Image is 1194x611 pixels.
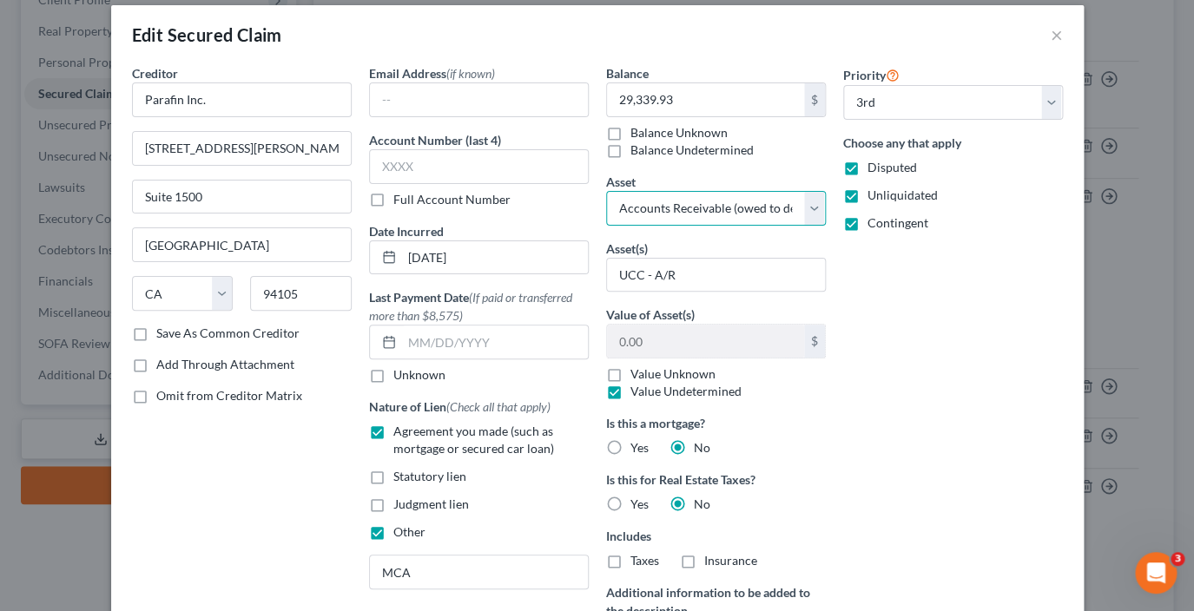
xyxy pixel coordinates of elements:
[370,83,588,116] input: --
[867,187,938,202] span: Unliquidated
[606,240,648,258] label: Asset(s)
[867,160,917,174] span: Disputed
[694,440,710,455] span: No
[606,470,826,489] label: Is this for Real Estate Taxes?
[606,64,649,82] label: Balance
[402,325,588,358] input: MM/DD/YYYY
[606,305,695,324] label: Value of Asset(s)
[867,215,928,230] span: Contingent
[369,64,495,82] label: Email Address
[369,290,572,323] span: (If paid or transferred more than $8,575)
[133,132,351,165] input: Enter address...
[132,82,352,117] input: Search creditor by name...
[369,397,551,416] label: Nature of Lien
[369,288,589,325] label: Last Payment Date
[843,64,900,85] label: Priority
[393,524,425,539] span: Other
[393,191,511,208] label: Full Account Number
[250,276,352,311] input: Enter zip...
[1171,552,1184,566] span: 3
[630,553,659,568] span: Taxes
[630,383,742,400] label: Value Undetermined
[804,325,825,358] div: $
[607,325,804,358] input: 0.00
[132,66,178,81] span: Creditor
[606,527,826,545] label: Includes
[156,356,294,373] label: Add Through Attachment
[402,241,588,274] input: MM/DD/YYYY
[630,440,649,455] span: Yes
[370,555,588,588] input: Specify...
[393,366,445,384] label: Unknown
[630,365,716,383] label: Value Unknown
[1135,552,1177,594] iframe: Intercom live chat
[369,131,501,149] label: Account Number (last 4)
[446,399,551,414] span: (Check all that apply)
[393,469,466,483] span: Statutory lien
[704,553,757,568] span: Insurance
[606,414,826,432] label: Is this a mortgage?
[132,23,282,47] div: Edit Secured Claim
[630,141,754,159] label: Balance Undetermined
[393,424,554,456] span: Agreement you made (such as mortgage or secured car loan)
[156,325,300,342] label: Save As Common Creditor
[630,124,728,141] label: Balance Unknown
[369,149,589,184] input: XXXX
[607,259,825,292] input: Specify...
[606,174,636,189] span: Asset
[369,222,444,240] label: Date Incurred
[694,496,710,511] span: No
[630,496,649,511] span: Yes
[446,66,495,81] span: (if known)
[133,181,351,214] input: Apt, Suite, etc...
[804,83,825,116] div: $
[393,496,469,511] span: Judgment lien
[607,83,804,116] input: 0.00
[843,134,1063,152] label: Choose any that apply
[133,228,351,261] input: Enter city...
[1051,24,1063,45] button: ×
[156,388,302,403] span: Omit from Creditor Matrix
